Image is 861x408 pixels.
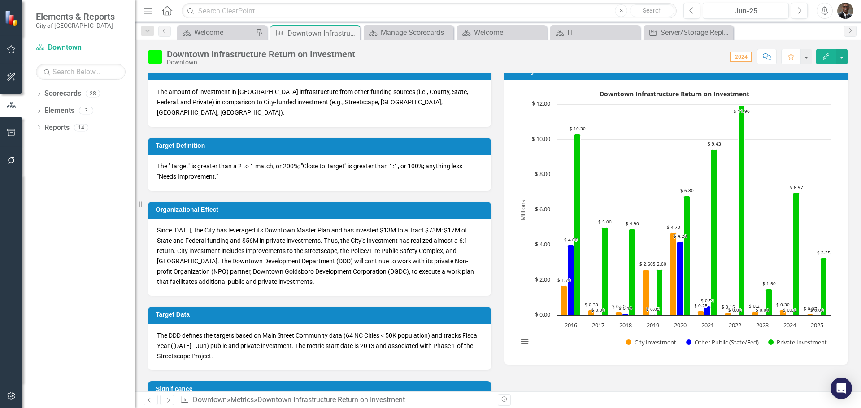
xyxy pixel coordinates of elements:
div: » » [180,395,491,405]
text: $ 9.43 [708,141,721,147]
text: 2025 [811,321,823,329]
text: $ 0.10 [619,305,632,311]
path: 2020, 4.2. Other Public (State/Fed). [677,242,683,316]
button: View chart menu, Downtown Infrastructure Return on Investment [518,335,531,348]
path: 2019, 0.05. Other Public (State/Fed). [650,315,656,316]
div: Welcome [474,27,544,38]
text: $ 0.20 [612,303,626,309]
button: Jun-25 [703,3,789,19]
input: Search Below... [36,64,126,80]
text: $ 2.60 [639,261,653,267]
div: 28 [86,90,100,98]
button: Show City Investment [626,338,676,346]
text: $ 0.00 [756,307,769,313]
h3: Organizational Effect [156,206,487,213]
img: ClearPoint Strategy [4,10,20,26]
path: 2018, 0.1. Other Public (State/Fed). [622,314,629,316]
text: Other Public (State/Fed) [695,338,759,346]
a: Scorecards [44,89,81,99]
a: IT [552,27,638,38]
div: IT [567,27,638,38]
text: $ 0.00 [535,310,550,318]
text: $ 6.00 [535,205,550,213]
text: Millions [519,200,527,220]
text: Downtown Infrastructure Return on Investment [600,90,749,98]
text: $ 0.00 [810,307,824,313]
text: $ 1.70 [557,277,571,283]
text: $ 6.80 [680,187,694,193]
path: 2022, 0.153397. City Investment. [725,313,731,316]
text: $ 0.21 [749,303,762,309]
div: Downtown Infrastructure Return on Investment. Highcharts interactive chart. [513,87,839,356]
span: 2024 [730,52,752,62]
div: Jun-25 [706,6,786,17]
span: Search [643,7,662,14]
span: . [157,87,468,116]
text: $ 0.51 [701,297,714,304]
svg: Interactive chart [513,87,835,356]
path: 2019, 2.6. City Investment. [643,270,649,316]
a: Welcome [459,27,544,38]
div: Welcome [194,27,253,38]
text: 2020 [674,321,687,329]
a: Server/Storage Replacement Plan [646,27,731,38]
path: 2018, 4.9. Private Investment. [629,229,635,316]
path: 2017, 5. Private Investment. [602,228,608,316]
text: $ 6.97 [790,184,803,190]
text: $ 5.00 [598,219,612,225]
a: Downtown [193,395,227,404]
text: 2018 [619,321,632,329]
text: 2017 [592,321,604,329]
text: $ 10.00 [532,135,550,143]
div: 3 [79,107,93,115]
path: 2019, 2.6. Private Investment. [657,270,663,316]
path: 2017, 0.3. City Investment. [588,310,595,316]
text: $ 3.25 [817,249,831,256]
text: $ 0.00 [783,307,796,313]
div: Downtown Infrastructure Return on Investment [257,395,405,404]
text: 2024 [783,321,796,329]
div: Server/Storage Replacement Plan [661,27,731,38]
text: 2019 [647,321,659,329]
text: $ 2.60 [653,261,666,267]
div: Open Intercom Messenger [831,378,852,399]
h3: Significance [156,386,487,392]
path: 2020, 6.8. Private Investment. [684,196,690,316]
a: Reports [44,123,70,133]
text: $ 1.50 [762,280,776,287]
path: 2024, 0.295. City Investment. [780,310,786,316]
text: $ 0.00 [728,307,742,313]
path: 2018, 0.2. City Investment. [616,312,622,316]
text: $ 4.00 [564,236,578,243]
button: Search [630,4,674,17]
text: $ 12.00 [532,99,550,107]
path: 2016, 1.7. City Investment. [561,286,567,316]
div: Downtown [167,59,355,66]
text: $ 2.00 [535,275,550,283]
span: Since [DATE], the City has leveraged its Downtown Master Plan and has invested $13M to attract $7... [157,227,474,285]
path: 2024, 6.97. Private Investment. [793,193,800,316]
path: 2022, 11.9. Private Investment. [739,106,745,316]
div: Downtown Infrastructure Return on Investment [167,49,355,59]
img: Octavius Murphy [837,3,853,19]
text: 2021 [701,321,714,329]
h3: Target Definition [156,142,487,149]
g: Private Investment, bar series 3 of 3 with 10 bars. [574,106,827,316]
path: 2023, 0.21. City Investment. [752,312,759,316]
div: Manage Scorecards [381,27,451,38]
text: $ 8.00 [535,170,550,178]
text: $ 11.90 [734,108,750,114]
path: 2021, 9.43. Private Investment. [711,150,717,316]
small: City of [GEOGRAPHIC_DATA] [36,22,115,29]
button: Show Other Public (State/Fed) [686,338,758,346]
text: $ 4.00 [535,240,550,248]
text: $ 4.70 [667,224,680,230]
a: Metrics [230,395,254,404]
path: 2016, 4. Other Public (State/Fed). [568,245,574,316]
text: $ 0.30 [585,301,598,308]
input: Search ClearPoint... [182,3,677,19]
path: 2025, 3.25. Private Investment. [821,258,827,316]
img: On Target [148,50,162,64]
button: Show Private Investment [768,338,827,346]
text: $ 10.30 [570,125,586,132]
